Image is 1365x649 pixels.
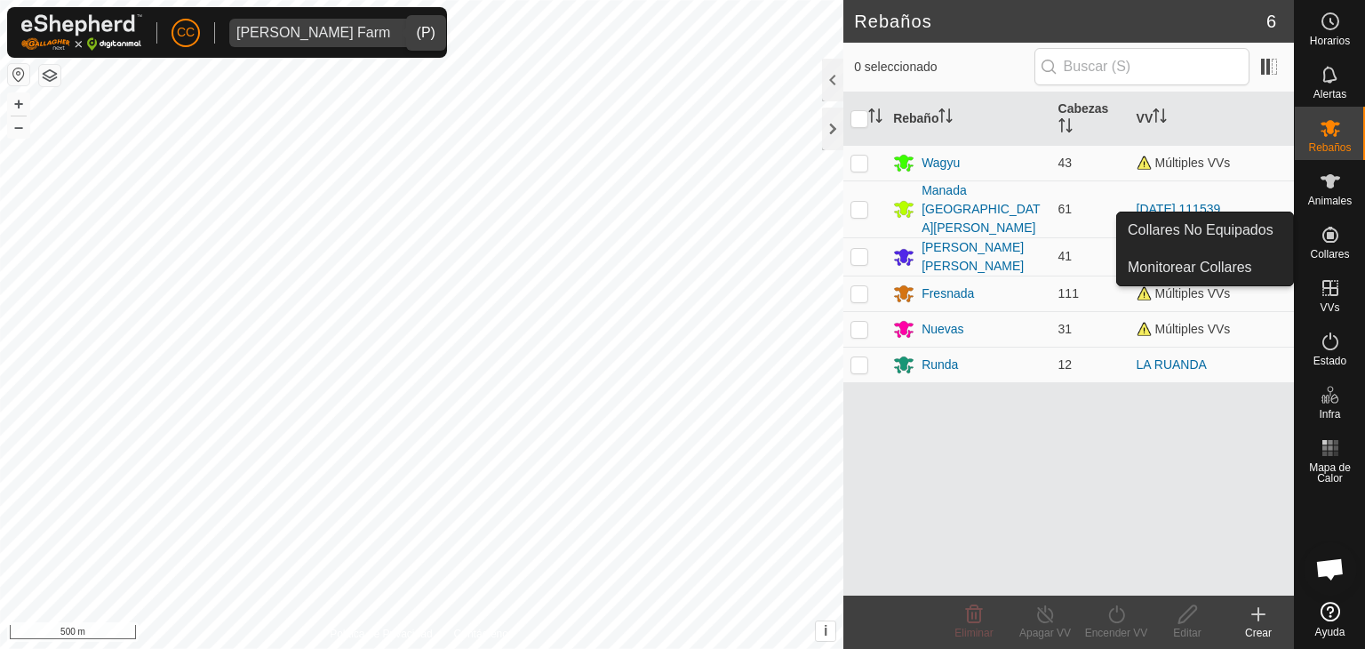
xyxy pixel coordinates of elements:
[854,11,1266,32] h2: Rebaños
[1137,322,1231,336] span: Múltiples VVs
[1320,302,1339,313] span: VVs
[922,320,963,339] div: Nuevas
[1051,92,1130,146] th: Cabezas
[824,623,827,638] span: i
[39,65,60,86] button: Capas del Mapa
[922,284,974,303] div: Fresnada
[8,64,29,85] button: Restablecer Mapa
[816,621,835,641] button: i
[1034,48,1249,85] input: Buscar (S)
[1058,156,1073,170] span: 43
[1128,220,1273,241] span: Collares No Equipados
[177,23,195,42] span: CC
[1058,249,1073,263] span: 41
[1128,257,1252,278] span: Monitorear Collares
[1310,249,1349,260] span: Collares
[1313,356,1346,366] span: Estado
[1299,462,1361,484] span: Mapa de Calor
[1058,322,1073,336] span: 31
[1315,627,1345,637] span: Ayuda
[1295,595,1365,645] a: Ayuda
[1266,8,1276,35] span: 6
[922,356,958,374] div: Runda
[1117,212,1293,248] a: Collares No Equipados
[8,116,29,138] button: –
[1058,357,1073,372] span: 12
[1081,625,1152,641] div: Encender VV
[886,92,1050,146] th: Rebaño
[1313,89,1346,100] span: Alertas
[1058,202,1073,216] span: 61
[397,19,433,47] div: dropdown trigger
[1137,357,1207,372] a: LA RUANDA
[21,14,142,51] img: Logo Gallagher
[922,154,960,172] div: Wagyu
[236,26,390,40] div: [PERSON_NAME] Farm
[1308,142,1351,153] span: Rebaños
[229,19,397,47] span: Alarcia Monja Farm
[922,238,1043,276] div: [PERSON_NAME] [PERSON_NAME]
[922,181,1043,237] div: Manada [GEOGRAPHIC_DATA][PERSON_NAME]
[1137,156,1231,170] span: Múltiples VVs
[1137,286,1231,300] span: Múltiples VVs
[1117,250,1293,285] a: Monitorear Collares
[1130,92,1294,146] th: VV
[1058,121,1073,135] p-sorticon: Activar para ordenar
[1058,286,1079,300] span: 111
[8,93,29,115] button: +
[1137,202,1221,216] a: [DATE] 111539
[454,626,514,642] a: Contáctenos
[1310,36,1350,46] span: Horarios
[868,111,882,125] p-sorticon: Activar para ordenar
[938,111,953,125] p-sorticon: Activar para ordenar
[1010,625,1081,641] div: Apagar VV
[1223,625,1294,641] div: Crear
[1153,111,1167,125] p-sorticon: Activar para ordenar
[1304,542,1357,596] div: Chat abierto
[854,58,1034,76] span: 0 seleccionado
[330,626,432,642] a: Política de Privacidad
[954,627,993,639] span: Eliminar
[1152,625,1223,641] div: Editar
[1308,196,1352,206] span: Animales
[1319,409,1340,420] span: Infra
